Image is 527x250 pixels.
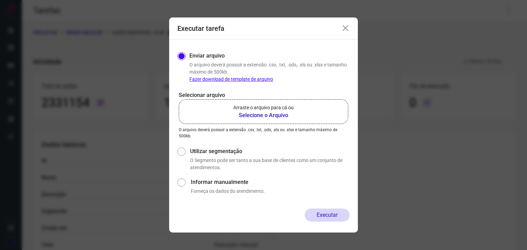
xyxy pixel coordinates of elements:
button: Executar [305,209,350,222]
p: O Segmento pode ser tanto a sua base de clientes como um conjunto de atendimentos. [190,157,350,171]
label: Utilizar segmentação [190,147,350,155]
p: Arraste o arquivo para cá ou [233,104,294,111]
p: O arquivo deverá possuir a extensão .csv, .txt, .ods, .xls ou .xlsx e tamanho máximo de 500kb. [179,127,348,139]
p: O arquivo deverá possuir a extensão .csv, .txt, .ods, .xls ou .xlsx e tamanho máximo de 500kb. [189,61,350,83]
b: Selecione o Arquivo [233,111,294,120]
label: Informar manualmente [191,178,350,186]
label: Enviar arquivo [189,52,225,60]
p: Selecionar arquivo [179,91,348,99]
h3: Executar tarefa [177,24,224,33]
p: Forneça os dados do atendimento. [191,188,350,195]
a: Fazer download de template de arquivo [189,76,273,82]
